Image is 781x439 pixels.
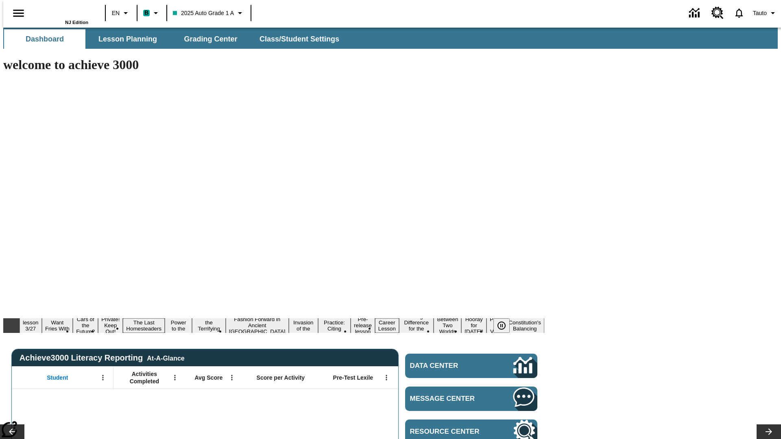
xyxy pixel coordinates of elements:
[98,315,123,336] button: Slide 4 Private! Keep Out!
[73,315,98,336] button: Slide 3 Cars of the Future?
[405,354,537,378] a: Data Center
[375,318,399,333] button: Slide 12 Career Lesson
[257,374,305,381] span: Score per Activity
[42,312,73,339] button: Slide 2 Do You Want Fries With That?
[112,9,120,17] span: EN
[3,28,778,49] div: SubNavbar
[65,20,88,25] span: NJ Edition
[505,312,544,339] button: Slide 17 The Constitution's Balancing Act
[140,6,164,20] button: Boost Class color is teal. Change class color
[170,6,248,20] button: Class: 2025 Auto Grade 1 A, Select your class
[97,372,109,384] button: Open Menu
[750,6,781,20] button: Profile/Settings
[380,372,393,384] button: Open Menu
[87,29,168,49] button: Lesson Planning
[26,35,64,44] span: Dashboard
[289,312,318,339] button: Slide 9 The Invasion of the Free CD
[20,312,42,339] button: Slide 1 Test lesson 3/27 en
[47,374,68,381] span: Student
[226,372,238,384] button: Open Menu
[333,374,373,381] span: Pre-Test Lexile
[493,318,518,333] div: Pause
[260,35,339,44] span: Class/Student Settings
[108,6,134,20] button: Language: EN, Select a language
[123,318,165,333] button: Slide 5 The Last Homesteaders
[169,372,181,384] button: Open Menu
[165,312,192,339] button: Slide 6 Solar Power to the People
[184,35,237,44] span: Grading Center
[405,387,537,411] a: Message Center
[98,35,157,44] span: Lesson Planning
[753,9,767,17] span: Tauto
[194,374,223,381] span: Avg Score
[493,318,510,333] button: Pause
[20,353,185,363] span: Achieve3000 Literacy Reporting
[253,29,346,49] button: Class/Student Settings
[351,315,375,336] button: Slide 11 Pre-release lesson
[684,2,707,24] a: Data Center
[4,29,85,49] button: Dashboard
[410,395,489,403] span: Message Center
[35,3,88,25] div: Home
[3,57,544,72] h1: welcome to achieve 3000
[486,315,505,336] button: Slide 16 Point of View
[757,424,781,439] button: Lesson carousel, Next
[192,312,225,339] button: Slide 7 Attack of the Terrifying Tomatoes
[35,4,88,20] a: Home
[707,2,729,24] a: Resource Center, Will open in new tab
[399,312,434,339] button: Slide 13 Making a Difference for the Planet
[410,428,489,436] span: Resource Center
[729,2,750,24] a: Notifications
[461,315,486,336] button: Slide 15 Hooray for Constitution Day!
[173,9,234,17] span: 2025 Auto Grade 1 A
[118,370,171,385] span: Activities Completed
[147,353,184,362] div: At-A-Glance
[3,29,347,49] div: SubNavbar
[7,1,31,25] button: Open side menu
[144,8,148,18] span: B
[170,29,251,49] button: Grading Center
[434,315,461,336] button: Slide 14 Between Two Worlds
[410,362,486,370] span: Data Center
[226,315,289,336] button: Slide 8 Fashion Forward in Ancient Rome
[318,312,351,339] button: Slide 10 Mixed Practice: Citing Evidence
